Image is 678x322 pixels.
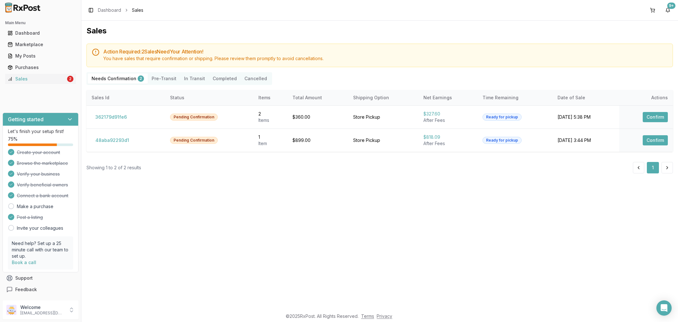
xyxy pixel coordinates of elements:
[423,140,472,147] div: After Fees
[8,53,73,59] div: My Posts
[423,111,472,117] div: $327.60
[253,90,287,105] th: Items
[643,135,668,145] button: Confirm
[5,39,76,50] a: Marketplace
[423,134,472,140] div: $818.09
[5,73,76,85] a: Sales2
[418,90,477,105] th: Net Earnings
[656,300,672,316] div: Open Intercom Messenger
[483,114,522,121] div: Ready for pickup
[17,182,68,188] span: Verify beneficial owners
[619,90,673,105] th: Actions
[5,20,76,25] h2: Main Menu
[132,7,143,13] span: Sales
[353,137,413,143] div: Store Pickup
[552,90,619,105] th: Date of Sale
[477,90,553,105] th: Time Remaining
[3,74,79,84] button: Sales2
[3,284,79,295] button: Feedback
[3,3,43,13] img: RxPost Logo
[148,73,180,84] button: Pre-Transit
[8,115,44,123] h3: Getting started
[353,114,413,120] div: Store Pickup
[258,117,282,123] div: Item s
[6,305,17,315] img: User avatar
[20,311,65,316] p: [EMAIL_ADDRESS][DOMAIN_NAME]
[209,73,241,84] button: Completed
[8,30,73,36] div: Dashboard
[92,112,131,122] button: 362179d91fe6
[92,135,133,145] button: 48aba92293d1
[103,49,668,54] h5: Action Required: 2 Sale s Need Your Attention!
[103,55,668,62] div: You have sales that require confirmation or shipping. Please review them promptly to avoid cancel...
[17,225,63,231] a: Invite your colleagues
[361,313,374,319] a: Terms
[86,164,141,171] div: Showing 1 to 2 of 2 results
[667,3,675,9] div: 9+
[292,114,343,120] div: $360.00
[348,90,418,105] th: Shipping Option
[17,192,68,199] span: Connect a bank account
[5,62,76,73] a: Purchases
[377,313,392,319] a: Privacy
[12,260,36,265] a: Book a call
[3,272,79,284] button: Support
[423,117,472,123] div: After Fees
[3,62,79,73] button: Purchases
[67,76,73,82] div: 2
[5,27,76,39] a: Dashboard
[8,128,73,135] p: Let's finish your setup first!
[558,114,614,120] div: [DATE] 5:38 PM
[241,73,271,84] button: Cancelled
[17,203,53,210] a: Make a purchase
[138,75,144,82] div: 2
[17,160,68,166] span: Browse the marketplace
[180,73,209,84] button: In Transit
[558,137,614,143] div: [DATE] 3:44 PM
[8,76,66,82] div: Sales
[20,304,65,311] p: Welcome
[170,114,218,121] div: Pending Confirmation
[483,137,522,144] div: Ready for pickup
[663,5,673,15] button: 9+
[8,41,73,48] div: Marketplace
[12,240,69,259] p: Need help? Set up a 25 minute call with our team to set up.
[98,7,143,13] nav: breadcrumb
[17,214,43,220] span: Post a listing
[86,26,673,36] h1: Sales
[3,28,79,38] button: Dashboard
[287,90,348,105] th: Total Amount
[258,111,282,117] div: 2
[8,136,17,142] span: 75 %
[98,7,121,13] a: Dashboard
[15,286,37,293] span: Feedback
[5,50,76,62] a: My Posts
[17,171,60,177] span: Verify your business
[258,134,282,140] div: 1
[3,51,79,61] button: My Posts
[170,137,218,144] div: Pending Confirmation
[165,90,253,105] th: Status
[8,64,73,71] div: Purchases
[643,112,668,122] button: Confirm
[3,39,79,50] button: Marketplace
[17,149,60,156] span: Create your account
[86,90,165,105] th: Sales Id
[647,162,659,173] button: 1
[292,137,343,143] div: $899.00
[88,73,148,84] button: Needs Confirmation
[258,140,282,147] div: Item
